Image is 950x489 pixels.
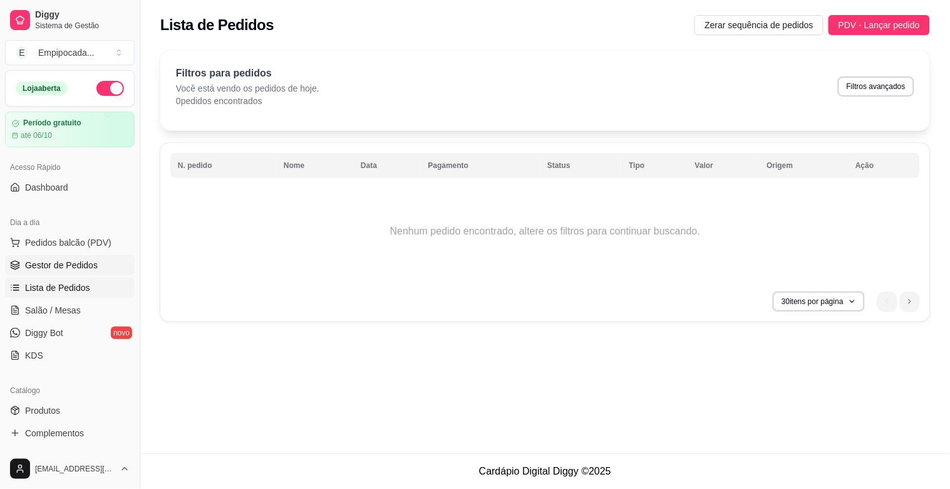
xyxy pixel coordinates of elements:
[38,46,95,59] div: Empipocada ...
[5,213,135,233] div: Dia a dia
[760,153,849,178] th: Origem
[5,381,135,401] div: Catálogo
[540,153,621,178] th: Status
[25,427,84,439] span: Complementos
[5,423,135,443] a: Complementos
[35,21,130,31] span: Sistema de Gestão
[25,327,63,339] span: Diggy Bot
[170,181,920,281] td: Nenhum pedido encontrado, altere os filtros para continuar buscando.
[871,285,926,318] nav: pagination navigation
[160,15,274,35] h2: Lista de Pedidos
[5,401,135,421] a: Produtos
[5,345,135,365] a: KDS
[25,181,68,194] span: Dashboard
[35,9,130,21] span: Diggy
[839,18,920,32] span: PDV - Lançar pedido
[5,278,135,298] a: Lista de Pedidos
[25,259,98,271] span: Gestor de Pedidos
[5,157,135,177] div: Acesso Rápido
[5,177,135,197] a: Dashboard
[35,464,115,474] span: [EMAIL_ADDRESS][DOMAIN_NAME]
[25,281,90,294] span: Lista de Pedidos
[176,95,319,107] p: 0 pedidos encontrados
[25,349,43,362] span: KDS
[621,153,687,178] th: Tipo
[276,153,353,178] th: Nome
[5,112,135,147] a: Período gratuitoaté 06/10
[5,454,135,484] button: [EMAIL_ADDRESS][DOMAIN_NAME]
[421,153,540,178] th: Pagamento
[25,304,81,317] span: Salão / Mesas
[829,15,930,35] button: PDV - Lançar pedido
[21,130,52,140] article: até 06/10
[688,153,760,178] th: Valor
[170,153,276,178] th: N. pedido
[96,81,124,96] button: Alterar Status
[5,255,135,275] a: Gestor de Pedidos
[5,40,135,65] button: Select a team
[140,453,950,489] footer: Cardápio Digital Diggy © 2025
[848,153,920,178] th: Ação
[353,153,420,178] th: Data
[773,292,865,312] button: 30itens por página
[5,300,135,320] a: Salão / Mesas
[838,76,914,97] button: Filtros avançados
[176,82,319,95] p: Você está vendo os pedidos de hoje.
[25,404,60,417] span: Produtos
[16,81,68,95] div: Loja aberta
[16,46,28,59] span: E
[23,118,81,128] article: Período gratuito
[5,5,135,35] a: DiggySistema de Gestão
[5,323,135,343] a: Diggy Botnovo
[705,18,813,32] span: Zerar sequência de pedidos
[25,236,111,249] span: Pedidos balcão (PDV)
[176,66,319,81] p: Filtros para pedidos
[694,15,824,35] button: Zerar sequência de pedidos
[900,292,920,312] li: next page button
[5,233,135,253] button: Pedidos balcão (PDV)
